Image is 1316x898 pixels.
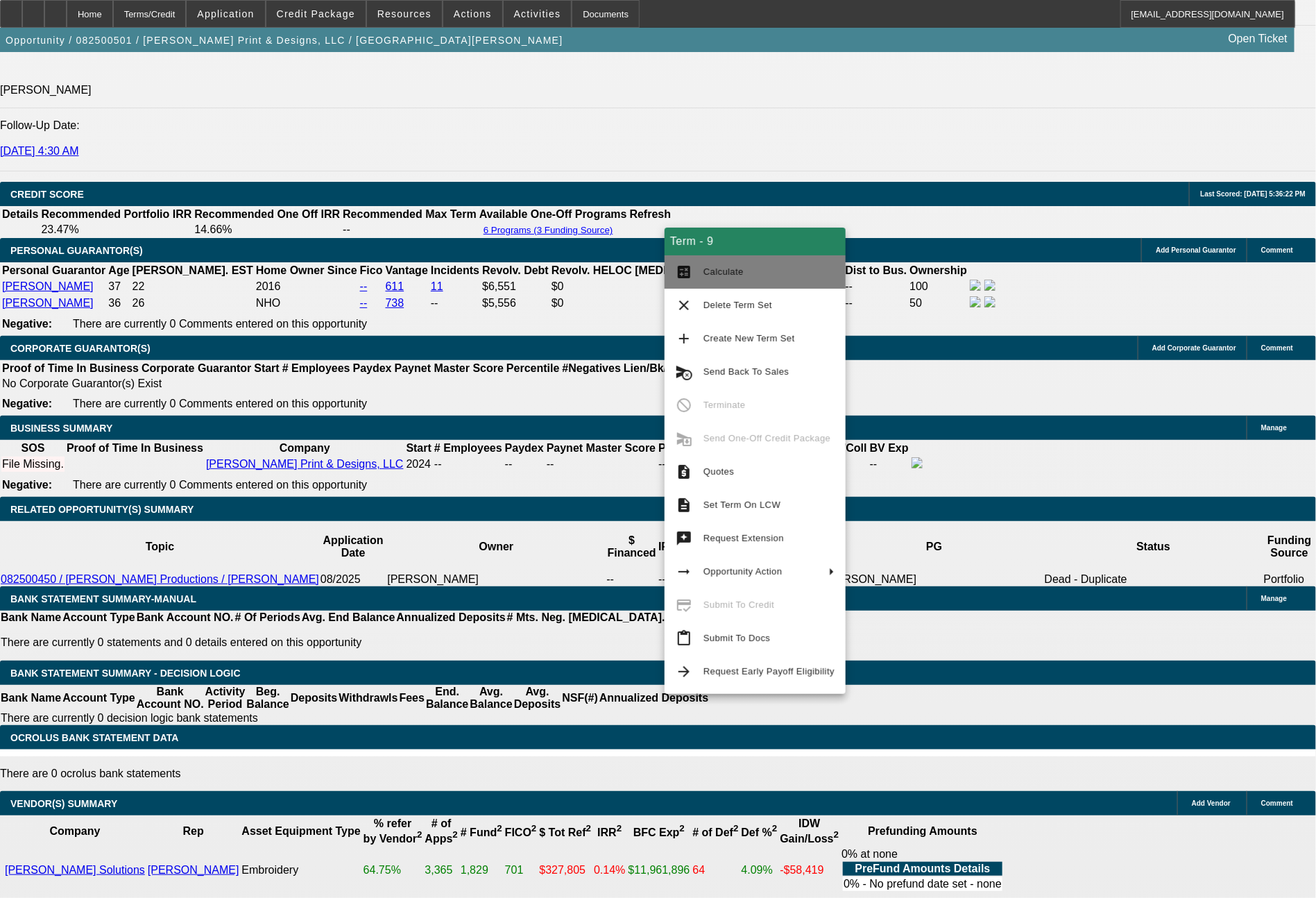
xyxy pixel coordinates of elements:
span: Credit Package [277,8,355,19]
div: -- [547,458,656,471]
th: Deposits [290,685,339,711]
b: Paynet Master Score [395,362,504,374]
span: Activities [514,8,561,19]
th: Beg. Balance [246,685,289,711]
a: [PERSON_NAME] Solutions [5,864,145,876]
b: Revolv. Debt [482,264,549,276]
td: -- [430,296,480,311]
mat-icon: arrow_forward [676,663,692,680]
th: Recommended Max Term [342,207,477,221]
mat-icon: request_quote [676,464,692,480]
a: [PERSON_NAME] [2,280,94,292]
td: -- [342,223,477,237]
a: -- [360,280,368,292]
mat-icon: cancel_schedule_send [676,364,692,380]
td: [PERSON_NAME] [386,573,606,586]
button: 6 Programs (3 Funding Source) [479,224,617,236]
td: Portfolio [1263,573,1316,586]
th: Bank Account NO. [136,685,205,711]
mat-icon: arrow_right_alt [676,564,692,580]
sup: 2 [834,830,839,840]
div: Term - 9 [665,228,846,255]
b: BV Exp [870,442,909,454]
th: PG [825,521,1044,573]
a: Open Ticket [1223,27,1293,51]
b: # of Def [693,827,739,838]
b: Ownership [909,264,967,276]
img: facebook-icon.png [970,296,981,307]
span: Create New Term Set [703,333,795,344]
th: Recommended Portfolio IRR [40,207,192,221]
td: -- [869,457,909,472]
th: Fees [399,685,425,711]
sup: 2 [417,830,422,840]
span: Send Back To Sales [703,366,789,377]
span: RELATED OPPORTUNITY(S) SUMMARY [10,504,194,515]
a: [PERSON_NAME] [148,864,239,876]
b: Negative: [2,479,52,491]
td: 4.09% [741,847,778,893]
b: Asset Equipment Type [241,825,360,837]
b: Start [254,362,279,374]
th: Refresh [629,207,672,221]
th: Avg. Deposits [513,685,562,711]
b: Corporate Guarantor [142,362,251,374]
sup: 2 [617,824,622,834]
td: 08/2025 [320,573,387,586]
td: No Corporate Guarantor(s) Exist [1,377,760,391]
a: [PERSON_NAME] Print & Designs, LLC [206,458,404,470]
span: Actions [454,8,492,19]
span: Comment [1261,799,1293,807]
b: Percentile [506,362,559,374]
b: Percentile [658,442,711,454]
span: Quotes [703,466,734,477]
td: Dead - Duplicate [1044,573,1263,586]
sup: 2 [733,824,738,834]
td: 100 [909,279,968,294]
span: Add Vendor [1192,799,1231,807]
th: Bank Account NO. [136,611,234,625]
div: File Missing. [2,458,64,471]
sup: 2 [497,824,502,834]
mat-icon: clear [676,297,692,314]
th: SOS [1,441,65,455]
b: IRR [597,827,622,838]
b: Dist to Bus. [846,264,907,276]
b: Negative: [2,398,52,409]
td: $5,556 [481,296,549,311]
b: Paynet Master Score [547,442,656,454]
b: Start [407,442,431,454]
td: 64 [692,847,740,893]
b: # of Apps [425,817,458,845]
img: facebook-icon.png [912,457,923,468]
span: -- [434,458,442,470]
mat-icon: description [676,497,692,514]
span: Resources [377,8,431,19]
b: $ Tot Ref [539,827,591,838]
th: End. Balance [425,685,469,711]
span: Manage [1261,595,1287,602]
th: NSF(#) [561,685,599,711]
th: Annualized Deposits [395,611,506,625]
b: Fico [360,264,383,276]
b: FICO [505,827,537,838]
b: Prefunding Amounts [868,825,977,837]
th: IRR [658,521,678,573]
b: Incidents [431,264,479,276]
span: 2016 [256,280,281,292]
th: Funding Source [1263,521,1316,573]
span: VENDOR(S) SUMMARY [10,798,117,809]
b: Company [280,442,330,454]
b: [PERSON_NAME]. EST [133,264,253,276]
td: $327,805 [538,847,592,893]
span: Last Scored: [DATE] 5:36:22 PM [1200,190,1306,198]
th: Proof of Time In Business [66,441,204,455]
span: Set Term On LCW [703,500,780,510]
span: Delete Term Set [703,300,772,310]
b: Lien/Bk/Suit/Coll [624,362,712,374]
b: # Fund [461,827,502,838]
span: PERSONAL GUARANTOR(S) [10,245,143,256]
th: Withdrawls [338,685,398,711]
th: Owner [386,521,606,573]
span: Manage [1261,424,1287,432]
